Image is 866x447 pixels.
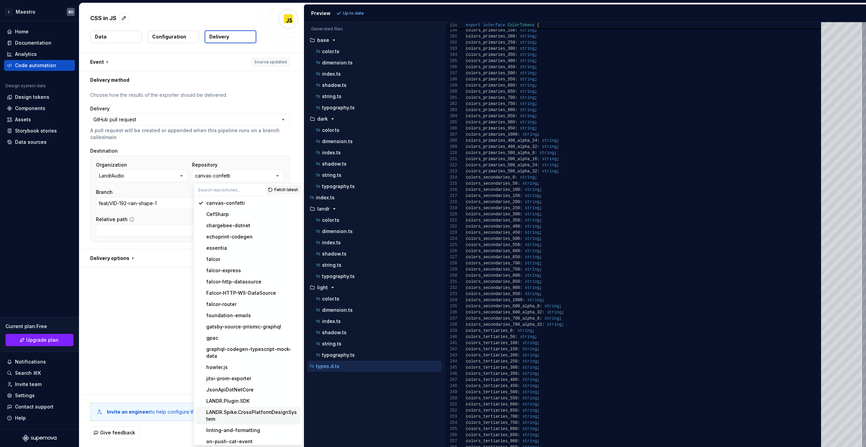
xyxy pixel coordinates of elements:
a: Analytics [4,49,75,60]
span: : [515,126,517,131]
div: 191 [445,33,457,40]
div: LANDR.Spike.CrossPlatformDesignSystem [206,409,298,422]
button: index.ts [310,318,442,325]
span: : [515,71,517,76]
span: : [520,194,522,198]
div: 203 [445,107,457,113]
p: typography.ts [322,105,355,110]
div: 206 [445,125,457,132]
button: typography.ts [310,104,442,111]
span: Fetch latest [274,187,298,192]
div: Falcor-HTTP-WS-DataSource [206,290,276,296]
div: Storybook stories [15,127,57,134]
button: LMaestroBD [1,4,78,19]
button: shadow.ts [310,329,442,336]
div: gatsby-source-prismic-graphql [206,323,281,330]
span: string [520,65,534,70]
p: typography.ts [322,352,355,358]
span: ; [534,175,537,180]
button: color.ts [310,126,442,134]
button: Notifications [4,356,75,367]
span: colors_primaries_1000 [466,132,517,137]
div: Assets [15,116,31,123]
span: colors_secondaries_200 [466,200,520,204]
span: : [515,28,517,33]
div: BD [68,9,74,15]
div: Contact support [15,403,53,410]
span: string [520,120,534,125]
span: : [515,108,517,112]
button: typography.ts [310,273,442,280]
input: Enter a branch name or select a branch [96,197,234,209]
div: falcor-express [206,267,241,274]
button: index.ts [310,70,442,78]
a: Settings [4,390,75,401]
label: Destination [90,148,118,154]
span: interface [483,23,505,28]
div: 213 [445,168,457,174]
span: colors_primaries_500_alpha_16 [466,157,537,161]
span: string [542,163,557,168]
p: string.ts [322,94,341,99]
p: string.ts [322,262,341,268]
span: ; [534,77,537,82]
span: : [515,40,517,45]
span: string [520,59,534,63]
p: index.ts [316,195,335,200]
span: ; [534,52,537,57]
span: colors_primaries_450 [466,65,515,70]
p: shadow.ts [322,161,347,167]
a: Storybook stories [4,125,75,136]
span: colors_secondaries_50 [466,181,517,186]
button: color.ts [310,216,442,224]
p: dimension.ts [322,139,353,144]
a: Components [4,103,75,114]
div: 199 [445,82,457,89]
button: string.ts [310,93,442,100]
p: types.d.ts [316,364,339,369]
div: canvas-confetti [206,200,245,206]
span: ; [534,40,537,45]
div: Code automation [15,62,56,69]
button: string.ts [310,171,442,179]
div: 194 [445,52,457,58]
span: colors_primaries_500 [466,71,515,76]
span: ; [534,114,537,119]
div: 200 [445,89,457,95]
p: index.ts [322,150,341,155]
span: colors_primaries_650 [466,89,515,94]
span: string [525,200,539,204]
div: graphql-codegen-typescript-mock-data [206,346,298,359]
div: 204 [445,113,457,119]
p: string.ts [322,172,341,178]
p: Delivery [209,33,229,40]
span: string [520,52,534,57]
span: ; [534,89,537,94]
span: ; [537,181,539,186]
p: Generated files [311,26,438,32]
div: 214 [445,174,457,181]
p: index.ts [322,240,341,245]
span: ; [534,34,537,39]
button: typography.ts [310,351,442,359]
label: Relative path [96,216,128,223]
button: Data [91,31,142,43]
div: echoprint-codegen [206,233,253,240]
span: string [542,144,557,149]
div: Search repositories... [194,196,302,445]
span: colors_primaries_550 [466,77,515,82]
div: 209 [445,144,457,150]
span: ; [540,200,542,204]
button: string.ts [310,261,442,269]
span: Give feedback [100,429,135,436]
div: on-push-cat-event [206,438,253,445]
div: falcor-http-datasource [206,278,261,285]
div: Design tokens [15,94,49,101]
span: string [520,95,534,100]
p: color.ts [322,217,339,223]
span: ; [557,144,559,149]
span: : [517,181,520,186]
span: : [520,187,522,192]
label: Delivery [90,105,110,112]
button: dimension.ts [310,138,442,145]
